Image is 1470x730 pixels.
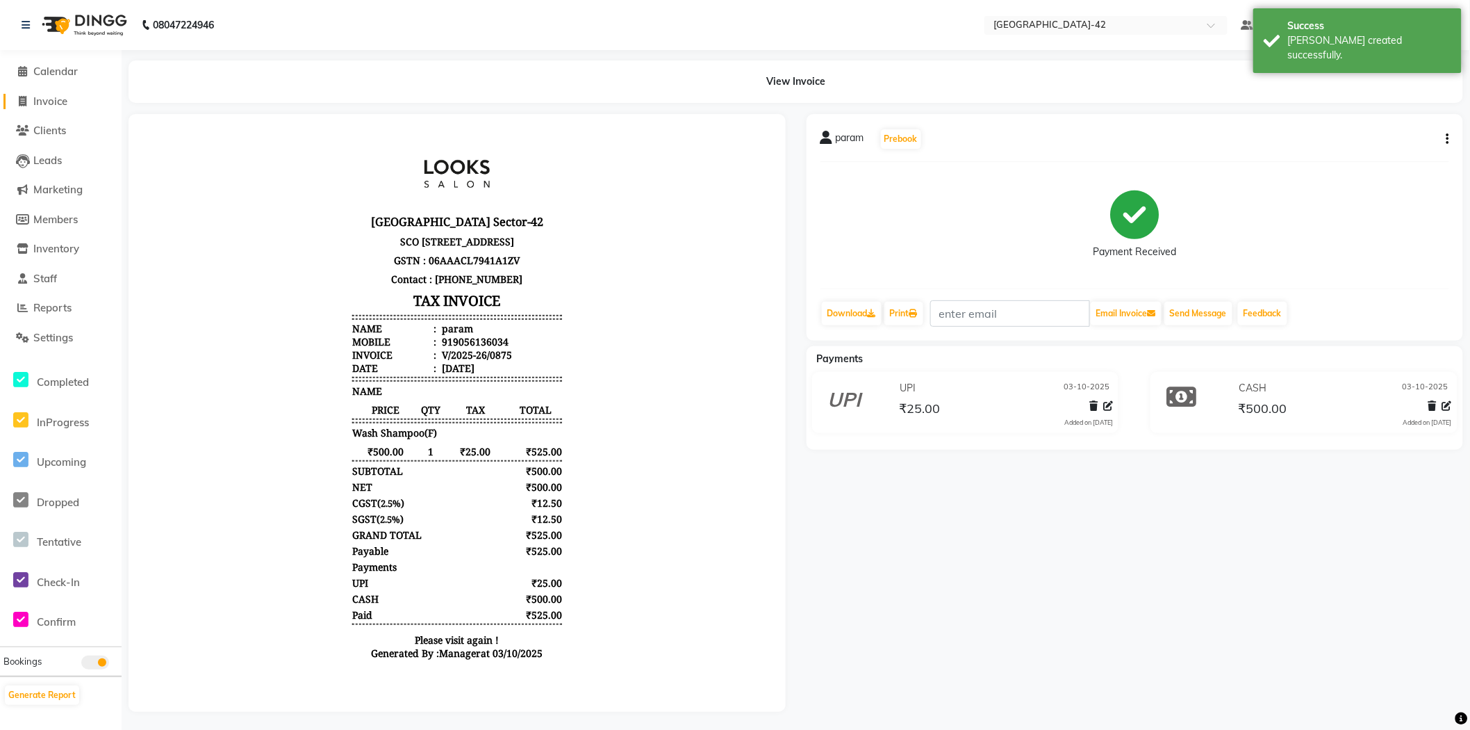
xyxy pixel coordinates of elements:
[210,416,246,430] div: Payable
[299,317,367,330] span: ₹25.00
[367,317,420,330] span: ₹525.00
[836,131,864,150] span: param
[210,194,294,207] div: Name
[365,336,420,350] div: ₹500.00
[365,384,420,398] div: ₹12.50
[33,65,78,78] span: Calendar
[210,384,234,398] span: SGST
[3,212,118,228] a: Members
[365,368,420,382] div: ₹12.50
[210,464,236,478] span: CASH
[297,234,332,247] div: [DATE]
[1064,418,1113,428] div: Added on [DATE]
[37,416,89,429] span: InProgress
[297,220,370,234] div: V/2025-26/0875
[1064,381,1109,396] span: 03-10-2025
[33,272,57,285] span: Staff
[3,182,118,198] a: Marketing
[1288,33,1451,63] div: Bill created successfully.
[210,448,226,462] span: UPI
[1164,302,1232,325] button: Send Message
[263,11,367,81] img: file_1753931007846.jpg
[3,241,118,257] a: Inventory
[5,686,79,705] button: Generate Report
[210,257,240,270] span: NAME
[822,302,882,325] a: Download
[3,300,118,316] a: Reports
[210,275,277,289] span: PRICE
[33,213,78,226] span: Members
[365,400,420,414] div: ₹525.00
[900,381,916,396] span: UPI
[277,317,299,330] span: 1
[299,275,367,289] span: TAX
[1403,381,1448,396] span: 03-10-2025
[129,60,1463,103] div: View Invoice
[899,400,940,420] span: ₹25.00
[365,480,420,494] div: ₹525.00
[238,385,258,398] span: 2.5%
[367,275,420,289] span: TOTAL
[3,271,118,287] a: Staff
[365,352,420,366] div: ₹500.00
[210,368,262,382] div: ( )
[210,368,235,382] span: CGST
[210,336,261,350] div: SUBTOTAL
[210,317,277,330] span: ₹500.00
[297,194,331,207] div: param
[210,480,230,494] div: Paid
[881,129,921,149] button: Prebook
[3,153,118,169] a: Leads
[291,207,294,220] span: :
[210,207,294,220] div: Mobile
[210,161,420,185] h3: TAX INVOICE
[884,302,923,325] a: Print
[33,95,67,108] span: Invoice
[1403,418,1452,428] div: Added on [DATE]
[297,519,338,532] span: Manager
[277,275,299,289] span: QTY
[1239,381,1266,396] span: CASH
[291,194,294,207] span: :
[33,154,62,167] span: Leads
[153,6,214,44] b: 08047224946
[210,220,294,234] div: Invoice
[3,64,118,80] a: Calendar
[210,234,294,247] div: Date
[297,207,366,220] div: 919056136034
[210,519,420,532] div: Generated By : at 03/10/2025
[3,94,118,110] a: Invoice
[210,142,420,161] p: Contact : [PHONE_NUMBER]
[210,298,295,311] span: Wash Shampoo(F)
[817,352,864,365] span: Payments
[3,656,42,667] span: Bookings
[3,123,118,139] a: Clients
[33,331,73,344] span: Settings
[37,496,79,509] span: Dropped
[1093,245,1176,260] div: Payment Received
[33,124,66,137] span: Clients
[37,615,76,628] span: Confirm
[33,242,79,255] span: Inventory
[37,576,80,589] span: Check-In
[33,301,72,314] span: Reports
[210,123,420,142] p: GSTN : 06AAACL7941A1ZV
[291,234,294,247] span: :
[210,505,420,519] p: Please visit again !
[365,448,420,462] div: ₹25.00
[37,535,81,549] span: Tentative
[210,384,261,398] div: ( )
[930,300,1090,327] input: enter email
[365,464,420,478] div: ₹500.00
[3,330,118,346] a: Settings
[238,369,258,382] span: 2.5%
[33,183,83,196] span: Marketing
[1288,19,1451,33] div: Success
[1238,400,1287,420] span: ₹500.00
[37,375,89,389] span: Completed
[291,220,294,234] span: :
[210,400,279,414] div: GRAND TOTAL
[37,455,86,469] span: Upcoming
[210,104,420,123] p: SCO [STREET_ADDRESS]
[210,352,230,366] div: NET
